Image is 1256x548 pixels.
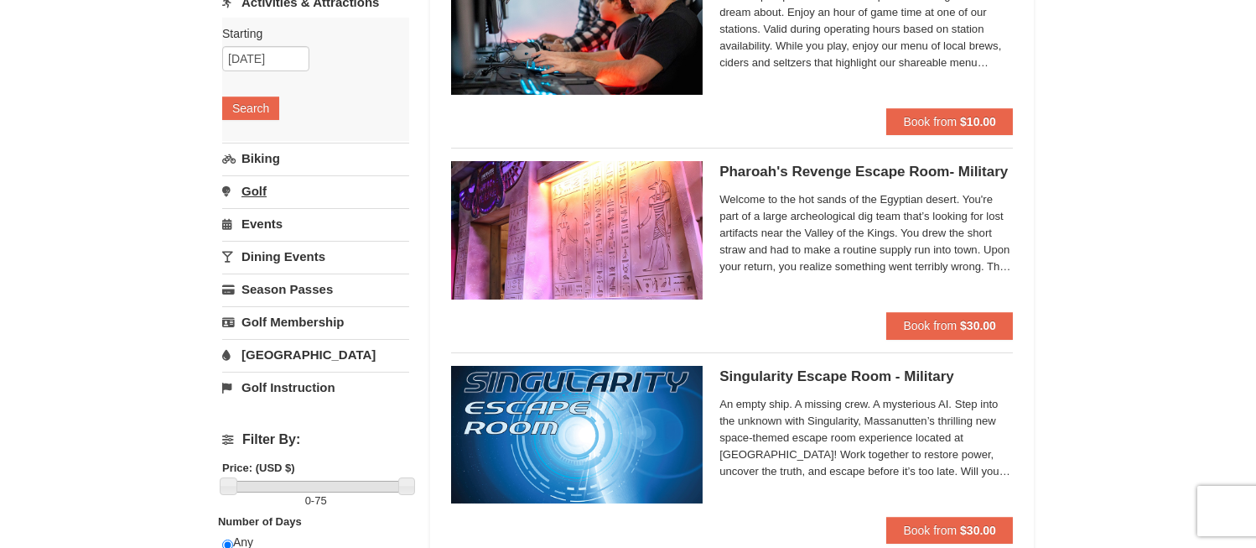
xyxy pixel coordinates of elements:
[451,161,703,299] img: 6619913-410-20a124c9.jpg
[886,517,1013,544] button: Book from $30.00
[903,115,957,128] span: Book from
[222,339,409,370] a: [GEOGRAPHIC_DATA]
[719,396,1013,480] span: An empty ship. A missing crew. A mysterious AI. Step into the unknown with Singularity, Massanutt...
[222,306,409,337] a: Golf Membership
[222,175,409,206] a: Golf
[222,274,409,305] a: Season Passes
[960,524,996,537] strong: $30.00
[222,372,409,403] a: Golf Instruction
[305,494,311,507] span: 0
[960,115,996,128] strong: $10.00
[222,462,295,474] strong: Price: (USD $)
[222,25,397,42] label: Starting
[314,494,326,507] span: 75
[222,143,409,174] a: Biking
[222,493,409,509] label: -
[719,191,1013,275] span: Welcome to the hot sands of the Egyptian desert. You're part of a large archeological dig team th...
[903,319,957,332] span: Book from
[218,515,302,528] strong: Number of Days
[222,208,409,239] a: Events
[222,97,279,120] button: Search
[222,432,409,447] h4: Filter By:
[719,164,1013,180] h5: Pharoah's Revenge Escape Room- Military
[222,241,409,272] a: Dining Events
[451,366,703,504] img: 6619913-520-2f5f5301.jpg
[960,319,996,332] strong: $30.00
[886,312,1013,339] button: Book from $30.00
[886,108,1013,135] button: Book from $10.00
[903,524,957,537] span: Book from
[719,368,1013,385] h5: Singularity Escape Room - Military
